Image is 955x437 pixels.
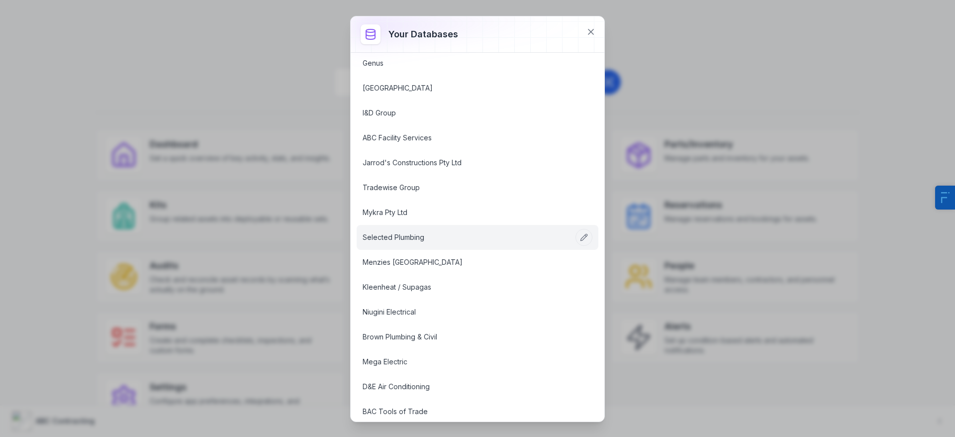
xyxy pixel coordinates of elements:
a: Niugini Electrical [363,307,569,317]
a: BAC Tools of Trade [363,407,569,417]
a: ABC Facility Services [363,133,569,143]
a: Kleenheat / Supagas [363,282,569,292]
a: Mykra Pty Ltd [363,208,569,218]
a: Brown Plumbing & Civil [363,332,569,342]
a: D&E Air Conditioning [363,382,569,392]
a: Selected Plumbing [363,232,569,242]
a: Mega Electric [363,357,569,367]
a: Tradewise Group [363,183,569,193]
a: [GEOGRAPHIC_DATA] [363,83,569,93]
h3: Your databases [388,27,458,41]
a: I&D Group [363,108,569,118]
a: Jarrod's Constructions Pty Ltd [363,158,569,168]
a: Menzies [GEOGRAPHIC_DATA] [363,257,569,267]
a: Genus [363,58,569,68]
